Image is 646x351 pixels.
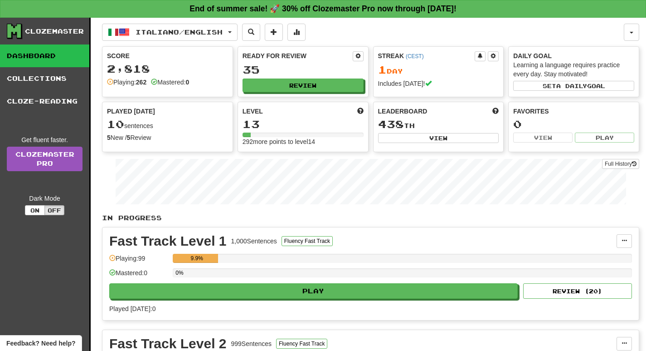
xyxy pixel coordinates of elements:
[44,205,64,215] button: Off
[25,27,84,36] div: Clozemaster
[378,133,499,143] button: View
[406,53,424,59] a: (CEST)
[151,78,189,87] div: Mastered:
[6,339,75,348] span: Open feedback widget
[231,237,277,246] div: 1,000 Sentences
[282,236,333,246] button: Fluency Fast Track
[185,79,189,86] strong: 0
[243,64,364,75] div: 35
[575,133,634,143] button: Play
[107,78,146,87] div: Playing:
[109,268,168,283] div: Mastered: 0
[109,337,227,351] div: Fast Track Level 2
[378,64,499,76] div: Day
[107,51,228,60] div: Score
[102,213,639,222] p: In Progress
[378,51,475,60] div: Streak
[243,137,364,146] div: 292 more points to level 14
[231,339,272,348] div: 999 Sentences
[513,60,634,79] div: Learning a language requires practice every day. Stay motivated!
[107,63,228,74] div: 2,818
[109,305,155,312] span: Played [DATE]: 0
[523,283,632,299] button: Review (20)
[492,107,499,116] span: This week in points, UTC
[378,107,427,116] span: Leaderboard
[136,79,146,86] strong: 262
[513,107,634,116] div: Favorites
[265,24,283,41] button: Add sentence to collection
[513,133,573,143] button: View
[102,24,238,41] button: Italiano/English
[513,51,634,60] div: Daily Goal
[127,134,131,141] strong: 5
[243,107,263,116] span: Level
[276,339,327,349] button: Fluency Fast Track
[378,119,499,130] div: th
[189,4,457,13] strong: End of summer sale! 🚀 30% off Clozemaster Pro now through [DATE]!
[378,118,404,130] span: 438
[378,63,387,76] span: 1
[378,79,499,88] div: Includes [DATE]!
[243,119,364,130] div: 13
[107,107,155,116] span: Played [DATE]
[7,147,83,171] a: ClozemasterPro
[109,234,227,248] div: Fast Track Level 1
[602,159,639,169] button: Full History
[243,51,353,60] div: Ready for Review
[556,83,587,89] span: a daily
[7,135,83,144] div: Get fluent faster.
[107,118,124,130] span: 10
[136,28,223,36] span: Italiano / English
[7,194,83,203] div: Dark Mode
[107,133,228,142] div: New / Review
[107,134,111,141] strong: 5
[357,107,364,116] span: Score more points to level up
[175,254,218,263] div: 9.9%
[287,24,306,41] button: More stats
[243,79,364,92] button: Review
[513,119,634,130] div: 0
[242,24,260,41] button: Search sentences
[513,81,634,91] button: Seta dailygoal
[107,119,228,130] div: sentences
[109,283,518,299] button: Play
[109,254,168,269] div: Playing: 99
[25,205,45,215] button: On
